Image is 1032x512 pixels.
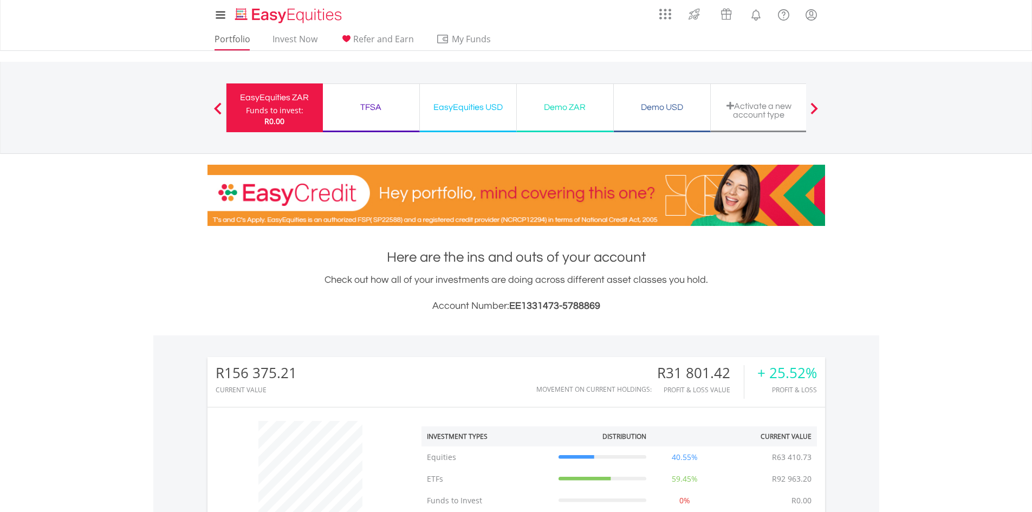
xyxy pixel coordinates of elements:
a: Vouchers [710,3,742,23]
td: R0.00 [786,490,817,511]
div: EasyEquities ZAR [233,90,316,105]
div: Distribution [602,432,646,441]
div: Profit & Loss [757,386,817,393]
a: Invest Now [268,34,322,50]
div: Movement on Current Holdings: [536,386,652,393]
th: Investment Types [421,426,553,446]
div: Demo ZAR [523,100,607,115]
a: Notifications [742,3,770,24]
div: Demo USD [620,100,704,115]
img: EasyCredit Promotion Banner [207,165,825,226]
div: Profit & Loss Value [657,386,744,393]
a: Home page [231,3,346,24]
img: vouchers-v2.svg [717,5,735,23]
th: Current Value [718,426,817,446]
img: EasyEquities_Logo.png [233,7,346,24]
td: R63 410.73 [767,446,817,468]
div: Check out how all of your investments are doing across different asset classes you hold. [207,273,825,314]
div: CURRENT VALUE [216,386,297,393]
td: Funds to Invest [421,490,553,511]
span: Refer and Earn [353,33,414,45]
h1: Here are the ins and outs of your account [207,248,825,267]
h3: Account Number: [207,299,825,314]
span: R0.00 [264,116,284,126]
a: Refer and Earn [335,34,418,50]
a: AppsGrid [652,3,678,20]
span: EE1331473-5788869 [509,301,600,311]
div: TFSA [329,100,413,115]
div: Funds to invest: [246,105,303,116]
div: R31 801.42 [657,365,744,381]
div: Activate a new account type [717,101,801,119]
img: grid-menu-icon.svg [659,8,671,20]
a: FAQ's and Support [770,3,797,24]
td: 59.45% [652,468,718,490]
span: My Funds [436,32,507,46]
a: Portfolio [210,34,255,50]
td: R92 963.20 [767,468,817,490]
td: Equities [421,446,553,468]
div: R156 375.21 [216,365,297,381]
td: ETFs [421,468,553,490]
td: 40.55% [652,446,718,468]
td: 0% [652,490,718,511]
img: thrive-v2.svg [685,5,703,23]
div: EasyEquities USD [426,100,510,115]
div: + 25.52% [757,365,817,381]
a: My Profile [797,3,825,27]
